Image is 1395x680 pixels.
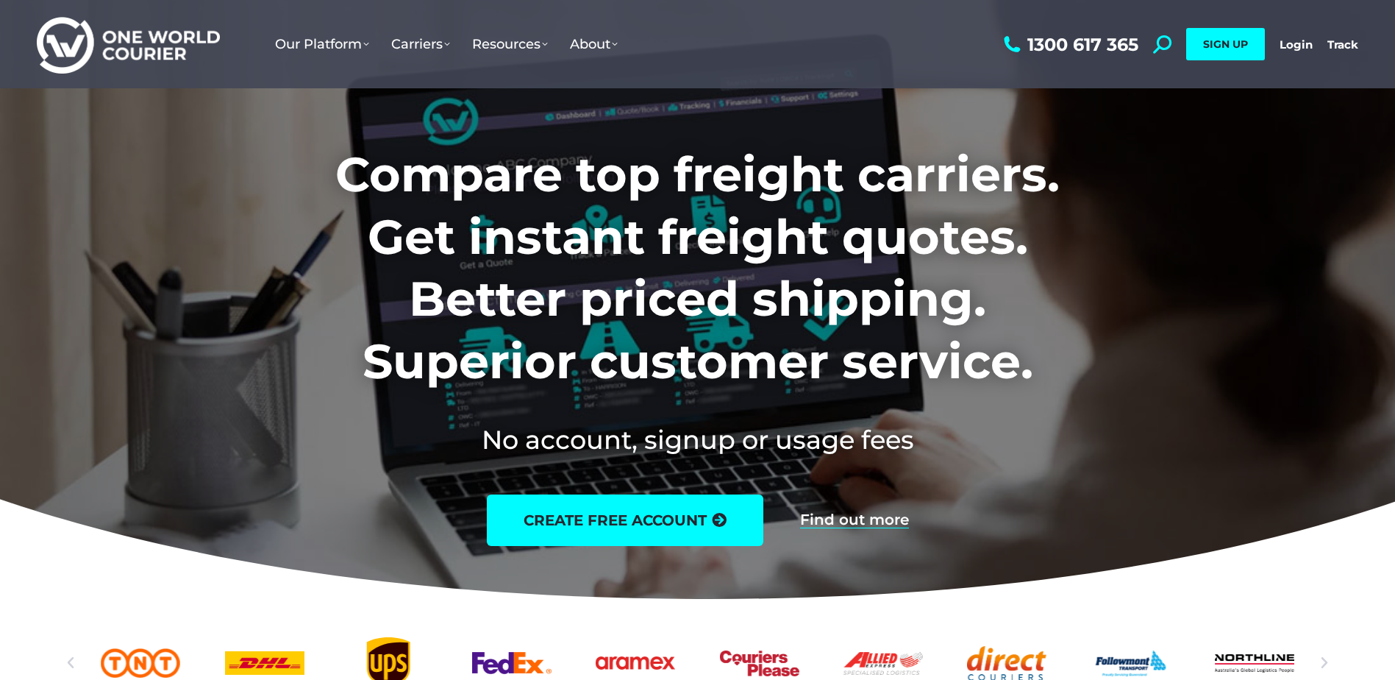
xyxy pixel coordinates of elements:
span: Resources [472,36,548,52]
a: Carriers [380,21,461,67]
a: Resources [461,21,559,67]
a: Login [1280,38,1313,52]
span: SIGN UP [1203,38,1248,51]
a: Our Platform [264,21,380,67]
span: Our Platform [275,36,369,52]
a: create free account [487,495,763,546]
h1: Compare top freight carriers. Get instant freight quotes. Better priced shipping. Superior custom... [238,144,1157,392]
a: Track [1327,38,1358,52]
h2: No account, signup or usage fees [238,422,1157,458]
span: About [570,36,618,52]
a: About [559,21,629,67]
a: 1300 617 365 [1000,35,1138,54]
img: One World Courier [37,15,220,74]
a: Find out more [800,512,909,528]
a: SIGN UP [1186,28,1265,60]
span: Carriers [391,36,450,52]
